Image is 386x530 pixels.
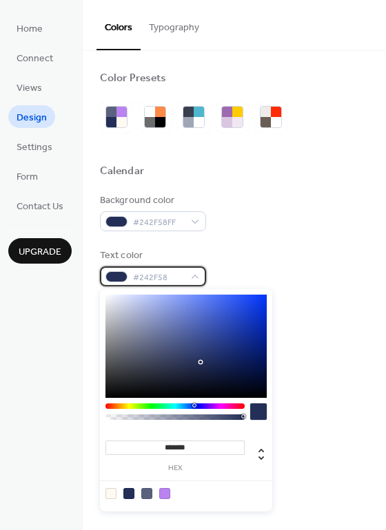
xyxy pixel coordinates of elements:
a: Settings [8,135,61,158]
div: rgb(255, 250, 241) [105,488,116,499]
button: Upgrade [8,238,72,264]
span: Home [17,22,43,36]
a: Contact Us [8,194,72,217]
a: Views [8,76,50,98]
span: #242F58FF [133,215,184,230]
span: Form [17,170,38,184]
span: Views [17,81,42,96]
span: Contact Us [17,200,63,214]
a: Home [8,17,51,39]
span: Settings [17,140,52,155]
a: Form [8,165,46,187]
div: rgb(36, 47, 88) [123,488,134,499]
div: Background color [100,193,203,208]
div: Calendar [100,165,144,179]
label: hex [105,465,245,472]
span: Connect [17,52,53,66]
div: Color Presets [100,72,166,86]
div: rgb(91, 98, 126) [141,488,152,499]
div: rgb(186, 131, 240) [159,488,170,499]
span: Upgrade [19,245,61,259]
span: Design [17,111,47,125]
div: Text color [100,248,203,263]
span: #242F58 [133,271,184,285]
a: Design [8,105,55,128]
a: Connect [8,46,61,69]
